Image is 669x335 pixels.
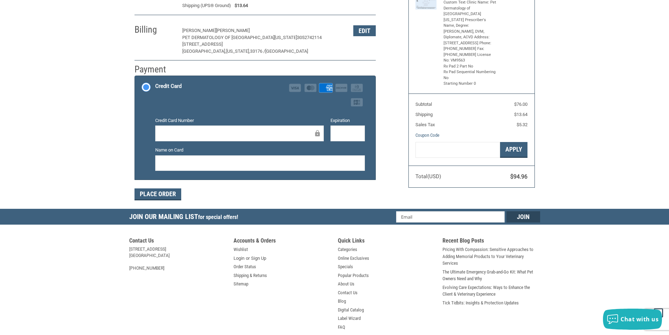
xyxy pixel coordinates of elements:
[135,24,176,36] h2: Billing
[234,281,248,288] a: Sitemap
[182,49,226,54] span: [GEOGRAPHIC_DATA],
[603,309,662,330] button: Chat with us
[338,307,364,314] a: Digital Catalog
[442,246,540,267] a: Pricing With Compassion: Sensitive Approaches to Adding Memorial Products to Your Veterinary Serv...
[198,214,238,220] span: for special offers!
[442,284,540,298] a: Evolving Care Expectations: Ways to Enhance the Client & Veterinary Experience
[442,269,540,282] a: The Ultimate Emergency Grab-and-Go Kit: What Pet Owners Need and Why
[265,49,308,54] span: [GEOGRAPHIC_DATA]
[338,281,354,288] a: About Us
[129,246,227,271] address: [STREET_ADDRESS] [GEOGRAPHIC_DATA] [PHONE_NUMBER]
[155,80,182,92] div: Credit Card
[182,2,231,9] span: Shipping (UPS® Ground)
[514,112,527,117] span: $13.64
[415,142,500,158] input: Gift Certificate or Coupon Code
[155,117,324,124] label: Credit Card Number
[135,188,181,200] button: Place Order
[250,49,265,54] span: 33176 /
[338,315,361,322] a: Label Wizard
[415,112,433,117] span: Shipping
[226,49,250,54] span: [US_STATE],
[338,298,346,305] a: Blog
[442,237,540,246] h5: Recent Blog Posts
[182,28,216,33] span: [PERSON_NAME]
[129,237,227,246] h5: Contact Us
[338,289,358,296] a: Contact Us
[442,299,519,307] a: Tick Tidbits: Insights & Protection Updates
[415,102,432,107] span: Subtotal
[234,246,248,253] a: Wishlist
[216,28,250,33] span: [PERSON_NAME]
[234,255,244,262] a: Login
[234,263,256,270] a: Order Status
[234,237,331,246] h5: Accounts & Orders
[155,147,365,154] label: Name on Card
[506,211,540,223] input: Join
[444,81,498,87] li: Starting Number 0
[338,272,369,279] a: Popular Products
[510,173,527,180] span: $94.96
[415,122,435,127] span: Sales Tax
[330,117,365,124] label: Expiration
[182,41,223,47] span: [STREET_ADDRESS]
[415,133,439,138] a: Coupon Code
[444,69,498,81] li: Rx Pad Sequential Numbering No
[444,64,498,70] li: Rx Pad 2 Part No
[297,35,322,40] span: 3052742114
[338,246,357,253] a: Categories
[415,173,441,180] span: Total (USD)
[517,122,527,127] span: $5.32
[338,237,435,246] h5: Quick Links
[129,209,242,227] h5: Join Our Mailing List
[234,272,267,279] a: Shipping & Returns
[182,35,297,40] span: PET DERMATOLOGY OF [GEOGRAPHIC_DATA][US_STATE]
[396,211,505,223] input: Email
[135,64,176,75] h2: Payment
[338,263,353,270] a: Specials
[338,324,345,331] a: FAQ
[231,2,248,9] span: $13.64
[621,315,658,323] span: Chat with us
[338,255,369,262] a: Online Exclusives
[242,255,254,262] span: or
[353,25,376,36] button: Edit
[514,102,527,107] span: $76.00
[500,142,527,158] button: Apply
[251,255,266,262] a: Sign Up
